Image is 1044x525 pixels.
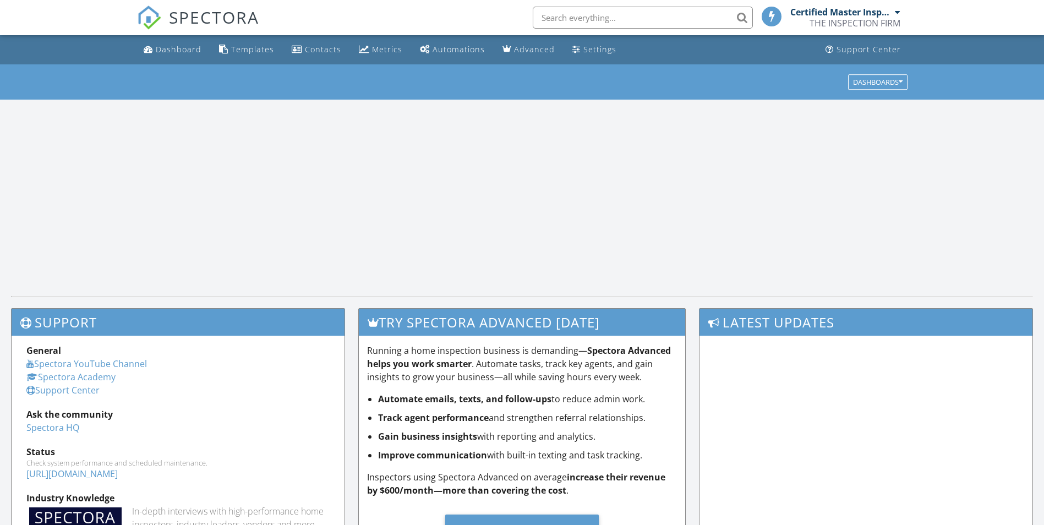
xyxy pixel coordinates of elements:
a: Templates [215,40,278,60]
div: Templates [231,44,274,54]
div: Status [26,445,330,458]
a: Spectora YouTube Channel [26,358,147,370]
a: [URL][DOMAIN_NAME] [26,468,118,480]
div: Industry Knowledge [26,491,330,505]
div: Settings [583,44,616,54]
div: Automations [433,44,485,54]
div: THE INSPECTION FIRM [810,18,900,29]
h3: Try spectora advanced [DATE] [359,309,685,336]
div: Ask the community [26,408,330,421]
div: Advanced [514,44,555,54]
a: Automations (Basic) [416,40,489,60]
div: Support Center [837,44,901,54]
strong: increase their revenue by $600/month—more than covering the cost [367,471,665,496]
a: Settings [568,40,621,60]
li: and strengthen referral relationships. [378,411,677,424]
li: to reduce admin work. [378,392,677,406]
strong: Improve communication [378,449,487,461]
strong: Spectora Advanced helps you work smarter [367,344,671,370]
a: Support Center [821,40,905,60]
a: Spectora HQ [26,422,79,434]
li: with reporting and analytics. [378,430,677,443]
a: Dashboard [139,40,206,60]
a: Contacts [287,40,346,60]
strong: Gain business insights [378,430,477,442]
div: Dashboards [853,78,903,86]
strong: Track agent performance [378,412,489,424]
strong: General [26,344,61,357]
strong: Automate emails, texts, and follow-ups [378,393,551,405]
a: Spectora Academy [26,371,116,383]
img: The Best Home Inspection Software - Spectora [137,6,161,30]
span: SPECTORA [169,6,259,29]
div: Check system performance and scheduled maintenance. [26,458,330,467]
h3: Support [12,309,345,336]
a: SPECTORA [137,15,259,38]
a: Advanced [498,40,559,60]
h3: Latest Updates [699,309,1032,336]
li: with built-in texting and task tracking. [378,449,677,462]
p: Running a home inspection business is demanding— . Automate tasks, track key agents, and gain ins... [367,344,677,384]
input: Search everything... [533,7,753,29]
button: Dashboards [848,74,908,90]
div: Metrics [372,44,402,54]
div: Dashboard [156,44,201,54]
p: Inspectors using Spectora Advanced on average . [367,471,677,497]
a: Support Center [26,384,100,396]
a: Metrics [354,40,407,60]
div: Contacts [305,44,341,54]
div: Certified Master Inspectors [790,7,892,18]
